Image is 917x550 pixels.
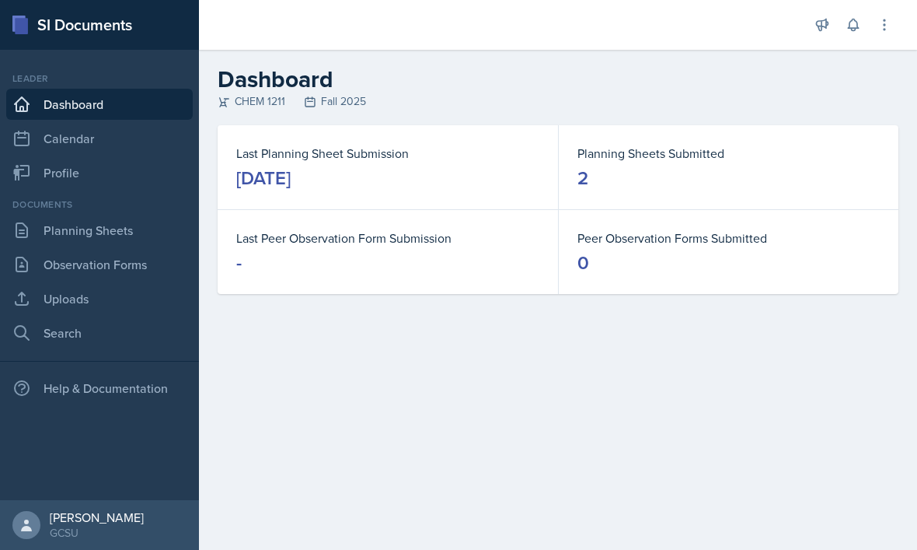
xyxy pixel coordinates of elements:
a: Planning Sheets [6,215,193,246]
a: Dashboard [6,89,193,120]
div: 2 [577,166,588,191]
div: Leader [6,72,193,86]
a: Uploads [6,283,193,314]
a: Search [6,317,193,349]
a: Profile [6,157,193,188]
dt: Planning Sheets Submitted [577,144,880,163]
a: Calendar [6,123,193,154]
div: [DATE] [236,166,291,191]
div: - [236,250,242,275]
div: 0 [577,250,589,275]
div: Documents [6,198,193,212]
div: CHEM 1211 Fall 2025 [218,93,898,110]
div: [PERSON_NAME] [50,510,144,525]
a: Observation Forms [6,249,193,280]
dt: Last Planning Sheet Submission [236,144,539,163]
dt: Last Peer Observation Form Submission [236,229,539,247]
div: Help & Documentation [6,373,193,404]
dt: Peer Observation Forms Submitted [577,229,880,247]
div: GCSU [50,525,144,541]
h2: Dashboard [218,65,898,93]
